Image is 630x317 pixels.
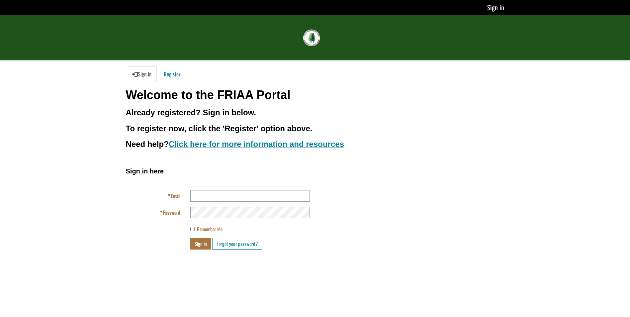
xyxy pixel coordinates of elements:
h3: Need help? [126,140,504,149]
h3: Already registered? Sign in below. [126,108,504,117]
a: Click here for more information and resources [169,140,344,149]
span: Password [163,209,180,216]
span: Sign in here [126,167,164,175]
img: FRIAA Submissions Portal [303,30,320,46]
button: Sign in [190,238,211,250]
span: Email [171,192,180,199]
a: Sign in [487,2,504,12]
a: Register [158,66,186,82]
a: Forgot your password? [212,238,262,250]
h3: To register now, click the 'Register' option above. [126,124,504,133]
h1: Welcome to the FRIAA Portal [126,88,504,102]
a: Sign in [127,66,157,82]
span: Remember Me [197,225,223,233]
input: Remember Me [190,227,195,231]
